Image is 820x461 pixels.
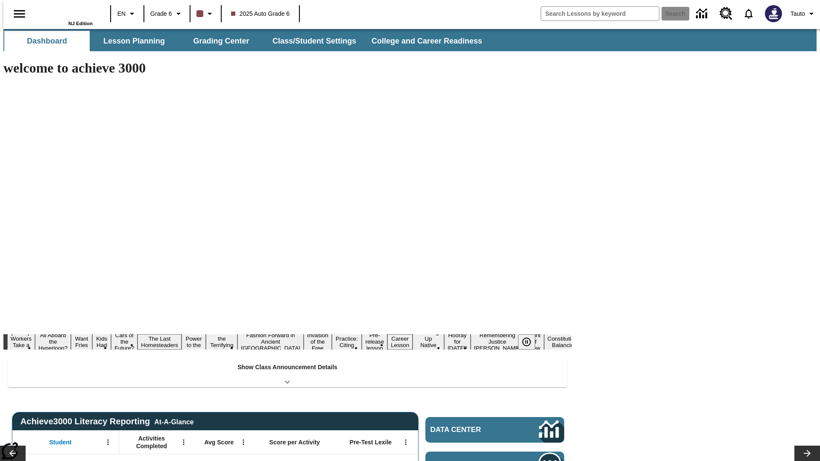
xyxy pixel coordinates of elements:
span: Pre-Test Lexile [350,438,392,446]
div: SubNavbar [3,29,817,51]
button: Grading Center [179,31,264,51]
span: Data Center [430,426,510,434]
button: Slide 18 The Constitution's Balancing Act [544,328,585,356]
button: Open side menu [7,1,32,26]
button: Slide 16 Remembering Justice O'Connor [471,331,524,353]
button: Profile/Settings [787,6,820,21]
button: Class/Student Settings [266,31,363,51]
button: Slide 8 Attack of the Terrifying Tomatoes [206,328,237,356]
span: Activities Completed [123,435,180,450]
div: SubNavbar [3,31,490,51]
button: Slide 12 Pre-release lesson [362,331,387,353]
button: Lesson Planning [91,31,177,51]
div: Pause [518,334,544,350]
button: Slide 10 The Invasion of the Free CD [304,324,332,359]
button: Open Menu [237,436,250,449]
button: Slide 1 Labor Day: Workers Take a Stand [7,328,35,356]
span: Score per Activity [269,438,320,446]
button: Slide 4 Dirty Jobs Kids Had To Do [92,321,111,362]
button: Slide 9 Fashion Forward in Ancient Rome [237,331,304,353]
button: Slide 3 Do You Want Fries With That? [71,321,92,362]
button: Slide 13 Career Lesson [387,334,413,350]
button: Slide 7 Solar Power to the People [182,328,206,356]
a: Notifications [738,3,760,25]
button: Slide 15 Hooray for Constitution Day! [444,331,471,353]
a: Home [37,4,93,21]
button: Language: EN, Select a language [114,6,141,21]
button: Grade: Grade 6, Select a grade [147,6,187,21]
p: Show Class Announcement Details [237,363,337,372]
span: 2025 Auto Grade 6 [231,9,290,18]
a: Data Center [425,417,564,443]
button: Pause [518,334,535,350]
span: Student [49,438,71,446]
button: Slide 5 Cars of the Future? [111,331,138,353]
button: Select a new avatar [760,3,787,25]
a: Data Center [691,2,715,26]
button: Slide 11 Mixed Practice: Citing Evidence [332,328,362,356]
button: Slide 6 The Last Homesteaders [138,334,182,350]
span: Achieve3000 Literacy Reporting [20,417,194,426]
button: Dashboard [4,31,90,51]
span: Tauto [791,9,805,18]
input: search field [541,7,659,20]
span: Grade 6 [150,9,172,18]
button: Open Menu [102,436,114,449]
div: Show Class Announcement Details [8,358,567,387]
div: At-A-Glance [154,417,193,426]
button: Slide 14 Cooking Up Native Traditions [413,328,444,356]
button: Slide 2 All Aboard the Hyperloop? [35,331,71,353]
img: Avatar [765,5,782,22]
a: Resource Center, Will open in new tab [715,2,738,25]
div: Home [37,3,93,26]
span: EN [117,9,126,18]
span: NJ Edition [68,21,93,26]
button: Open Menu [177,436,190,449]
button: Open Menu [399,436,412,449]
button: College and Career Readiness [365,31,489,51]
h1: welcome to achieve 3000 [3,60,571,76]
button: Class color is dark brown. Change class color [193,6,218,21]
button: Lesson carousel, Next [794,446,820,461]
span: Avg Score [204,438,234,446]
